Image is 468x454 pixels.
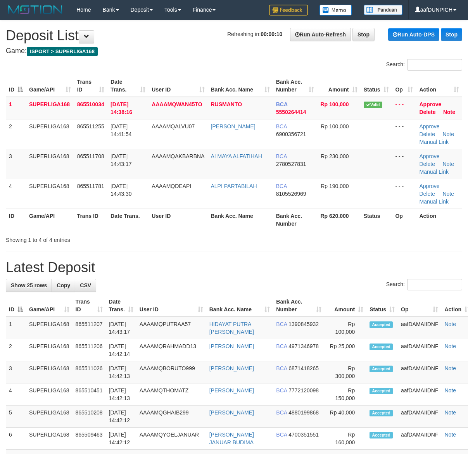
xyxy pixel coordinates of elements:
th: Date Trans.: activate to sort column ascending [107,75,149,97]
a: Note [442,131,454,137]
th: User ID: activate to sort column ascending [136,295,206,317]
span: Accepted [370,410,393,416]
th: Bank Acc. Number: activate to sort column ascending [273,295,325,317]
span: ISPORT > SUPERLIGA168 [27,47,98,56]
th: User ID: activate to sort column ascending [149,75,207,97]
span: BCA [276,365,287,371]
td: Rp 100,000 [325,317,366,339]
span: BCA [276,321,287,327]
span: Valid transaction [364,102,382,108]
td: aafDAMAIIDNF [398,317,441,339]
h1: Deposit List [6,28,462,43]
span: Copy 1390845932 to clipboard [288,321,319,327]
td: AAAAMQGHAIB299 [136,406,206,428]
th: Action [416,209,462,231]
th: User ID [149,209,207,231]
a: Approve [419,101,441,107]
th: ID [6,209,26,231]
span: [DATE] 14:41:54 [111,123,132,137]
a: Note [444,343,456,349]
th: Date Trans.: activate to sort column ascending [106,295,136,317]
span: Show 25 rows [11,282,47,288]
th: Bank Acc. Name: activate to sort column ascending [208,75,273,97]
td: 865511206 [73,339,106,361]
th: Status [361,209,392,231]
a: [PERSON_NAME] JANUAR BUDIMA [209,432,254,445]
span: Rp 100,000 [320,101,349,107]
td: 865509463 [73,428,106,450]
span: AAAAMQDEAPI [152,183,191,189]
a: Delete [419,161,435,167]
img: MOTION_logo.png [6,4,65,16]
th: Op: activate to sort column ascending [398,295,441,317]
span: AAAAMQALVU07 [152,123,195,129]
td: Rp 160,000 [325,428,366,450]
span: [DATE] 14:38:16 [111,101,132,115]
span: Accepted [370,432,393,438]
td: SUPERLIGA168 [26,383,73,406]
th: Amount: activate to sort column ascending [317,75,360,97]
span: Rp 190,000 [321,183,349,189]
td: SUPERLIGA168 [26,97,74,119]
a: Delete [419,131,435,137]
td: SUPERLIGA168 [26,339,73,361]
th: Game/API [26,209,74,231]
span: Refreshing in: [227,31,282,37]
span: Copy [57,282,70,288]
img: Button%20Memo.svg [319,5,352,16]
th: Bank Acc. Number [273,209,317,231]
td: AAAAMQYOELJANUAR [136,428,206,450]
span: [DATE] 14:43:17 [111,153,132,167]
th: Action: activate to sort column ascending [416,75,462,97]
img: Feedback.jpg [269,5,308,16]
label: Search: [386,59,462,71]
td: Rp 25,000 [325,339,366,361]
th: ID: activate to sort column descending [6,295,26,317]
a: [PERSON_NAME] [211,123,256,129]
a: [PERSON_NAME] [209,409,254,416]
a: [PERSON_NAME] [209,387,254,394]
td: 5 [6,406,26,428]
a: Note [442,191,454,197]
td: [DATE] 14:42:12 [106,406,136,428]
a: [PERSON_NAME] [209,365,254,371]
span: 865510034 [77,101,104,107]
a: Approve [419,183,439,189]
td: [DATE] 14:42:12 [106,428,136,450]
td: 865511207 [73,317,106,339]
h1: Latest Deposit [6,260,462,275]
td: aafDAMAIIDNF [398,383,441,406]
th: Trans ID: activate to sort column ascending [73,295,106,317]
td: - - - [392,179,416,209]
div: Showing 1 to 4 of 4 entries [6,233,189,244]
a: CSV [75,279,96,292]
td: AAAAMQPUTRAA57 [136,317,206,339]
td: [DATE] 14:43:17 [106,317,136,339]
th: Op [392,209,416,231]
td: aafDAMAIIDNF [398,428,441,450]
td: 6 [6,428,26,450]
a: Note [442,161,454,167]
th: Game/API: activate to sort column ascending [26,75,74,97]
td: SUPERLIGA168 [26,317,73,339]
td: Rp 150,000 [325,383,366,406]
a: Approve [419,123,439,129]
th: Status: activate to sort column ascending [361,75,392,97]
a: Approve [419,153,439,159]
td: - - - [392,119,416,149]
span: Copy 4971346978 to clipboard [288,343,319,349]
td: SUPERLIGA168 [26,361,73,383]
td: SUPERLIGA168 [26,406,73,428]
span: BCA [276,432,287,438]
a: Delete [419,191,435,197]
th: ID: activate to sort column descending [6,75,26,97]
a: AI MAYA ALFATIHAH [211,153,262,159]
td: Rp 40,000 [325,406,366,428]
span: BCA [276,409,287,416]
td: 3 [6,361,26,383]
a: ALPI PARTABILAH [211,183,257,189]
td: AAAAMQTHOMATZ [136,383,206,406]
th: Op: activate to sort column ascending [392,75,416,97]
input: Search: [407,59,462,71]
span: Copy 5550264414 to clipboard [276,109,306,115]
